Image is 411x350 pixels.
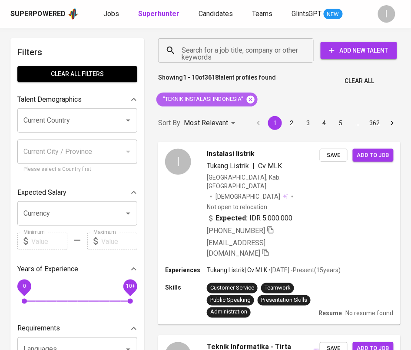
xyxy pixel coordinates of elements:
div: Requirements [17,320,137,337]
div: Presentation Skills [261,296,307,304]
h6: Filters [17,45,137,59]
span: Clear All filters [24,69,130,80]
span: [DEMOGRAPHIC_DATA] [215,192,282,201]
button: Clear All [341,73,378,89]
div: Talent Demographics [17,91,137,108]
p: Experiences [165,266,207,274]
span: Instalasi listrik [207,149,255,159]
button: Go to next page [385,116,399,130]
a: GlintsGPT NEW [292,9,343,20]
div: IDR 5.000.000 [207,213,292,223]
p: Tukang Listrik | Cv MLK [207,266,267,274]
b: 1 - 10 [183,74,199,81]
span: Add New Talent [328,45,390,56]
img: app logo [67,7,79,20]
span: Clear All [345,76,375,87]
button: Clear All filters [17,66,137,82]
nav: pagination navigation [250,116,401,130]
div: Expected Salary [17,184,137,201]
p: Not open to relocation [207,203,267,211]
span: Candidates [199,10,233,18]
div: [GEOGRAPHIC_DATA], Kab. [GEOGRAPHIC_DATA] [207,173,320,190]
button: Go to page 3 [301,116,315,130]
p: Most Relevant [184,118,228,128]
button: Open [122,207,134,220]
div: Administration [210,308,247,317]
button: Go to page 5 [334,116,348,130]
button: Open [122,114,134,127]
button: Go to page 362 [367,116,383,130]
span: [EMAIL_ADDRESS][DOMAIN_NAME] [207,239,265,257]
div: I [165,149,191,175]
span: Add to job [357,150,389,160]
p: • [DATE] - Present ( 15 years ) [267,266,341,274]
span: Jobs [103,10,119,18]
button: Go to page 2 [285,116,298,130]
p: No resume found [346,309,394,318]
span: Teams [252,10,272,18]
div: Customer Service [210,284,254,292]
span: Cv MLK [258,162,282,170]
p: Resume [319,309,342,318]
div: I [378,5,395,23]
div: Teamwork [265,284,291,292]
div: Years of Experience [17,260,137,278]
button: Add to job [353,149,394,162]
button: Go to page 4 [318,116,331,130]
span: [PHONE_NUMBER] [207,227,265,235]
a: Superhunter [138,9,181,20]
p: Sort By [158,118,180,128]
span: GlintsGPT [292,10,322,18]
a: Jobs [103,9,121,20]
div: Most Relevant [184,115,239,131]
b: Expected: [215,213,248,223]
a: Superpoweredapp logo [10,7,79,20]
button: page 1 [268,116,282,130]
a: IInstalasi listrikTukang Listrik|Cv MLK[GEOGRAPHIC_DATA], Kab. [GEOGRAPHIC_DATA][DEMOGRAPHIC_DATA... [158,142,401,325]
p: Expected Salary [17,187,66,198]
div: Public Speaking [210,296,251,304]
div: Superpowered [10,9,66,19]
input: Value [31,233,67,250]
div: "TEKNIK INSTALASI INDONESIA" [156,93,258,107]
div: … [351,119,365,127]
span: 0 [23,283,26,290]
span: Save [324,150,343,160]
span: NEW [324,10,343,19]
p: Showing of talent profiles found [158,73,276,89]
b: 3618 [205,74,219,81]
b: Superhunter [138,10,179,18]
span: Tukang Listrik [207,162,249,170]
p: Skills [165,283,207,292]
span: 10+ [126,283,135,290]
button: Save [320,149,348,162]
p: Requirements [17,323,60,334]
p: Talent Demographics [17,94,82,105]
p: Please select a Country first [23,165,131,174]
span: | [252,161,255,171]
p: Years of Experience [17,264,78,274]
input: Value [101,233,137,250]
a: Teams [252,9,274,20]
span: "TEKNIK INSTALASI INDONESIA" [156,95,249,103]
a: Candidates [199,9,235,20]
button: Add New Talent [321,42,397,59]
